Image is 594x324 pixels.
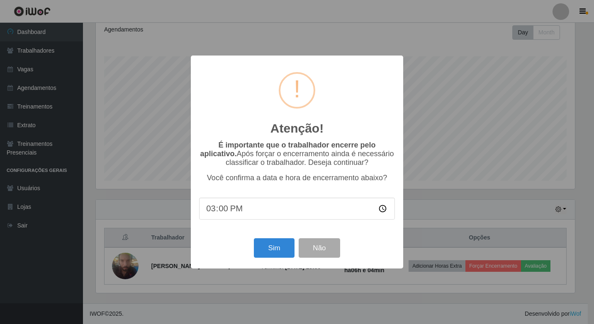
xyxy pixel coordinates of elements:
button: Sim [254,238,294,258]
p: Após forçar o encerramento ainda é necessário classificar o trabalhador. Deseja continuar? [199,141,395,167]
p: Você confirma a data e hora de encerramento abaixo? [199,174,395,182]
h2: Atenção! [270,121,324,136]
b: É importante que o trabalhador encerre pelo aplicativo. [200,141,375,158]
button: Não [299,238,340,258]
